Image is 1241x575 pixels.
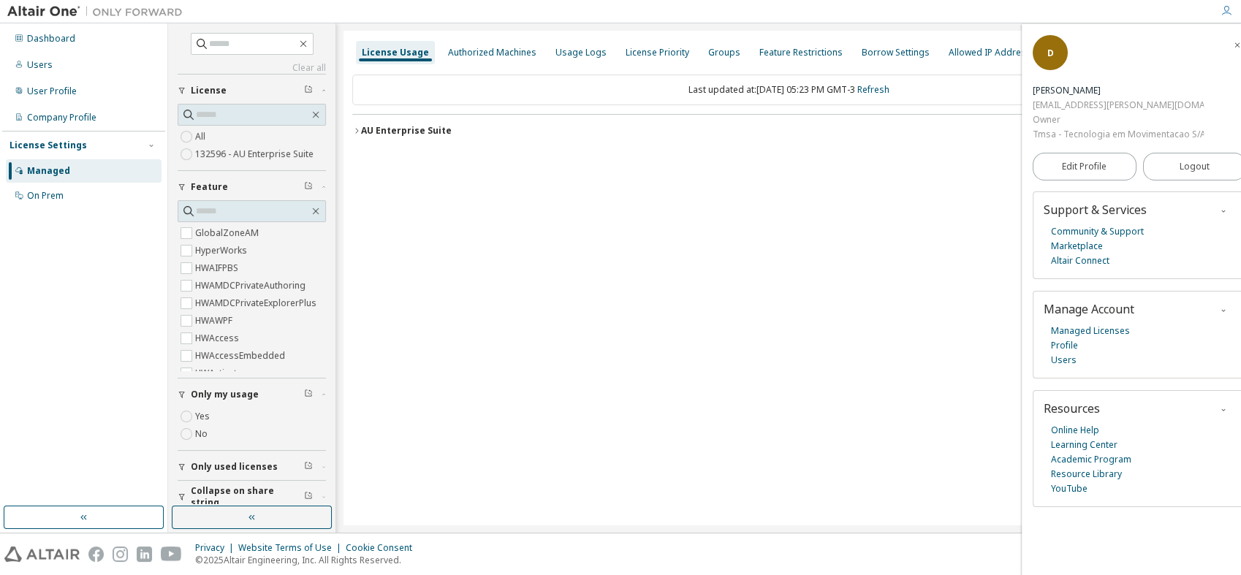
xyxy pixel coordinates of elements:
[195,330,242,347] label: HWAccess
[191,85,227,96] span: License
[191,389,259,400] span: Only my usage
[195,128,208,145] label: All
[195,408,213,425] label: Yes
[27,33,75,45] div: Dashboard
[195,277,308,294] label: HWAMDCPrivateAuthoring
[361,125,452,137] div: AU Enterprise Suite
[161,547,182,562] img: youtube.svg
[137,547,152,562] img: linkedin.svg
[304,491,313,503] span: Clear filter
[10,140,87,151] div: License Settings
[1047,47,1054,59] span: D
[195,425,210,443] label: No
[27,112,96,123] div: Company Profile
[195,242,250,259] label: HyperWorks
[352,75,1225,105] div: Last updated at: [DATE] 05:23 PM GMT-3
[1051,481,1088,496] a: YouTube
[195,542,238,554] div: Privacy
[1051,324,1130,338] a: Managed Licenses
[555,47,607,58] div: Usage Logs
[862,47,930,58] div: Borrow Settings
[1051,224,1144,239] a: Community & Support
[1044,400,1100,416] span: Resources
[626,47,689,58] div: License Priority
[195,294,319,312] label: HWAMDCPrivateExplorerPlus
[195,259,241,277] label: HWAIFPBS
[27,165,70,177] div: Managed
[191,485,304,509] span: Collapse on share string
[1033,113,1204,127] div: Owner
[1062,161,1107,172] span: Edit Profile
[1051,353,1077,368] a: Users
[1180,159,1210,174] span: Logout
[304,85,313,96] span: Clear filter
[113,547,128,562] img: instagram.svg
[304,389,313,400] span: Clear filter
[191,461,278,473] span: Only used licenses
[346,542,421,554] div: Cookie Consent
[178,171,326,203] button: Feature
[1033,153,1136,180] a: Edit Profile
[304,461,313,473] span: Clear filter
[238,542,346,554] div: Website Terms of Use
[178,75,326,107] button: License
[4,547,80,562] img: altair_logo.svg
[1051,423,1099,438] a: Online Help
[178,451,326,483] button: Only used licenses
[27,85,77,97] div: User Profile
[178,62,326,74] a: Clear all
[191,181,228,193] span: Feature
[362,47,429,58] div: License Usage
[1051,452,1131,467] a: Academic Program
[1051,254,1109,268] a: Altair Connect
[448,47,536,58] div: Authorized Machines
[195,554,421,566] p: © 2025 Altair Engineering, Inc. All Rights Reserved.
[88,547,104,562] img: facebook.svg
[1044,301,1134,317] span: Manage Account
[195,224,262,242] label: GlobalZoneAM
[1051,239,1103,254] a: Marketplace
[195,145,316,163] label: 132596 - AU Enterprise Suite
[352,115,1225,147] button: AU Enterprise SuiteLicense ID: 132596
[949,47,1041,58] div: Allowed IP Addresses
[1033,83,1204,98] div: Diego Dalpiaz
[27,59,53,71] div: Users
[195,312,235,330] label: HWAWPF
[178,481,326,513] button: Collapse on share string
[195,347,288,365] label: HWAccessEmbedded
[759,47,843,58] div: Feature Restrictions
[1044,202,1147,218] span: Support & Services
[1051,467,1122,481] a: Resource Library
[178,378,326,411] button: Only my usage
[708,47,740,58] div: Groups
[195,365,245,382] label: HWActivate
[1051,338,1078,353] a: Profile
[27,190,64,202] div: On Prem
[7,4,190,19] img: Altair One
[1033,98,1204,113] div: [EMAIL_ADDRESS][PERSON_NAME][DOMAIN_NAME]
[304,181,313,193] span: Clear filter
[1051,438,1117,452] a: Learning Center
[1033,127,1204,142] div: Tmsa - Tecnologia em Movimentacao S/A
[857,83,889,96] a: Refresh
